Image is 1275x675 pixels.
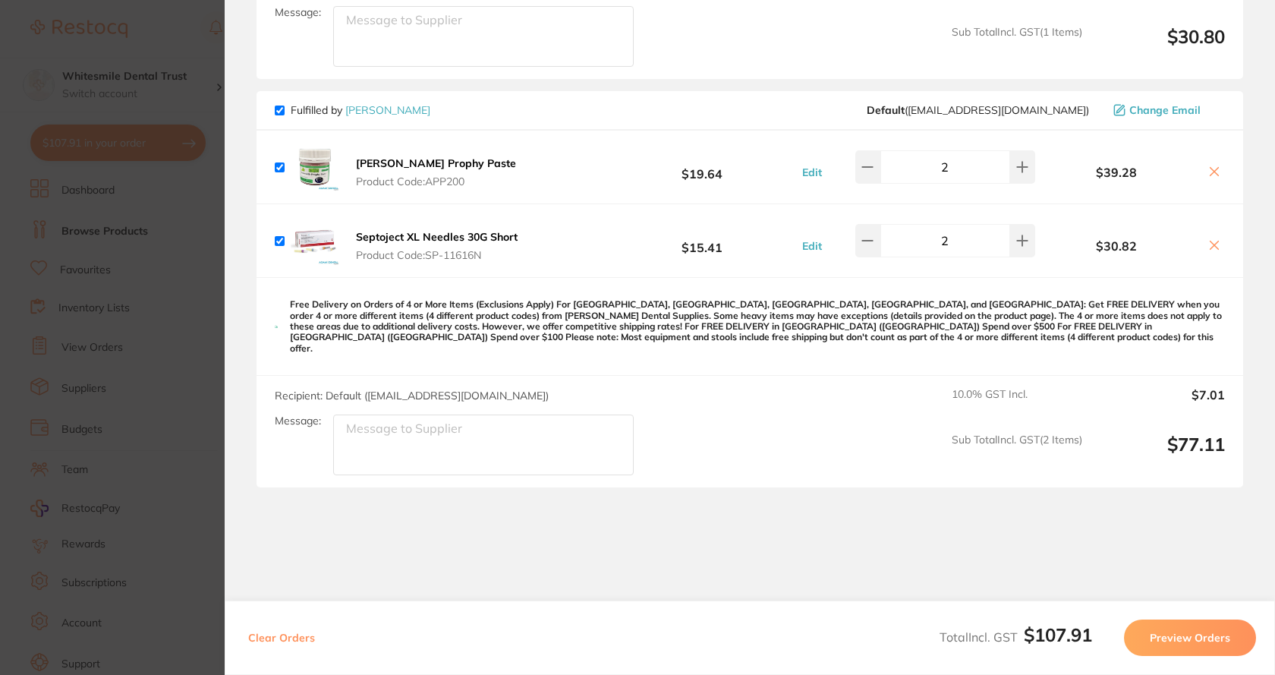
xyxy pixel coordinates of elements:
[291,104,430,116] p: Fulfilled by
[351,156,521,188] button: [PERSON_NAME] Prophy Paste Product Code:APP200
[356,156,516,170] b: [PERSON_NAME] Prophy Paste
[607,153,797,181] b: $19.64
[1094,388,1225,421] output: $7.01
[291,143,339,191] img: MXAwdGFuNQ
[798,166,826,179] button: Edit
[356,249,518,261] span: Product Code: SP-11616N
[798,239,826,253] button: Edit
[952,388,1082,421] span: 10.0 % GST Incl.
[244,620,320,656] button: Clear Orders
[1124,620,1256,656] button: Preview Orders
[1094,26,1225,68] output: $30.80
[275,415,321,427] label: Message:
[1035,239,1198,253] b: $30.82
[275,6,321,19] label: Message:
[1094,434,1225,475] output: $77.11
[952,26,1082,68] span: Sub Total Incl. GST ( 1 Items)
[1109,103,1225,117] button: Change Email
[351,230,522,262] button: Septoject XL Needles 30G Short Product Code:SP-11616N
[356,230,518,244] b: Septoject XL Needles 30G Short
[867,103,905,117] b: Default
[1129,104,1201,116] span: Change Email
[1024,623,1092,646] b: $107.91
[867,104,1089,116] span: save@adamdental.com.au
[345,103,430,117] a: [PERSON_NAME]
[291,216,339,265] img: OG5lb252NA
[952,434,1082,475] span: Sub Total Incl. GST ( 2 Items)
[290,299,1225,354] p: Free Delivery on Orders of 4 or More Items (Exclusions Apply) For [GEOGRAPHIC_DATA], [GEOGRAPHIC_...
[1035,166,1198,179] b: $39.28
[275,389,549,402] span: Recipient: Default ( [EMAIL_ADDRESS][DOMAIN_NAME] )
[607,227,797,255] b: $15.41
[940,629,1092,645] span: Total Incl. GST
[356,175,516,188] span: Product Code: APP200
